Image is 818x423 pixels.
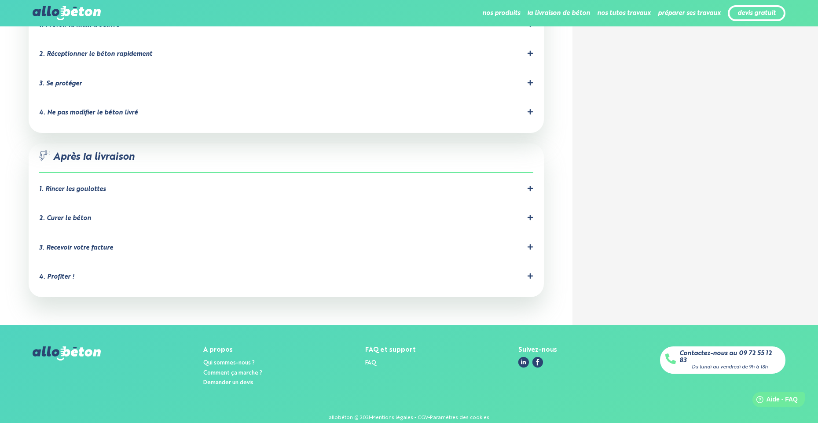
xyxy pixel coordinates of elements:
[372,415,413,420] a: Mentions légales
[203,370,262,376] a: Comment ça marche ?
[203,380,253,386] a: Demander un devis
[365,360,376,366] a: FAQ
[428,415,430,421] div: -
[39,215,91,222] div: 2. Curer le béton
[203,346,262,354] div: A propos
[737,10,776,17] a: devis gratuit
[418,415,428,420] a: CGV
[39,186,106,193] div: 1. Rincer les goulottes
[365,346,416,354] div: FAQ et support
[39,244,113,252] div: 3. Recevoir votre facture
[740,389,808,413] iframe: Help widget launcher
[430,415,489,420] a: Paramètres des cookies
[39,273,74,281] div: 4. Profiter !
[692,364,768,370] div: Du lundi au vendredi de 9h à 18h
[527,3,590,24] li: la livraison de béton
[39,151,533,173] div: Après la livraison
[518,346,557,354] div: Suivez-nous
[370,415,372,421] div: -
[415,415,416,420] span: -
[597,3,651,24] li: nos tutos travaux
[33,6,100,20] img: allobéton
[39,51,152,58] div: 2. Réceptionner le béton rapidement
[329,415,370,421] div: allobéton @ 2021
[679,350,780,364] a: Contactez-nous au 09 72 55 12 83
[39,109,138,117] div: 4. Ne pas modifier le béton livré
[33,346,100,360] img: allobéton
[658,3,721,24] li: préparer ses travaux
[39,80,82,88] div: 3. Se protéger
[203,360,255,366] a: Qui sommes-nous ?
[482,3,520,24] li: nos produits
